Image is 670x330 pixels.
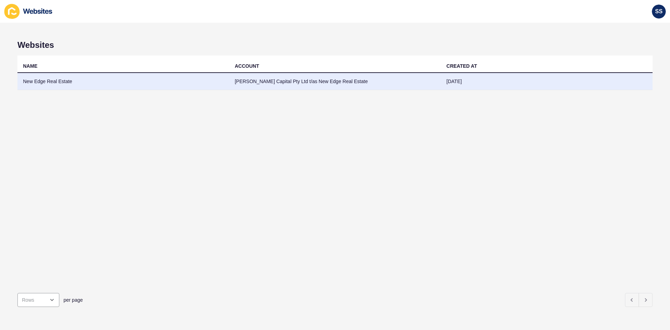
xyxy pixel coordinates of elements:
td: [DATE] [441,73,653,90]
h1: Websites [17,40,653,50]
div: ACCOUNT [235,63,259,69]
td: New Edge Real Estate [17,73,229,90]
td: [PERSON_NAME] Capital Pty Ltd t/as New Edge Real Estate [229,73,441,90]
div: CREATED AT [446,63,477,69]
div: NAME [23,63,37,69]
span: per page [64,296,83,303]
div: open menu [17,293,59,307]
span: SS [655,8,662,15]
